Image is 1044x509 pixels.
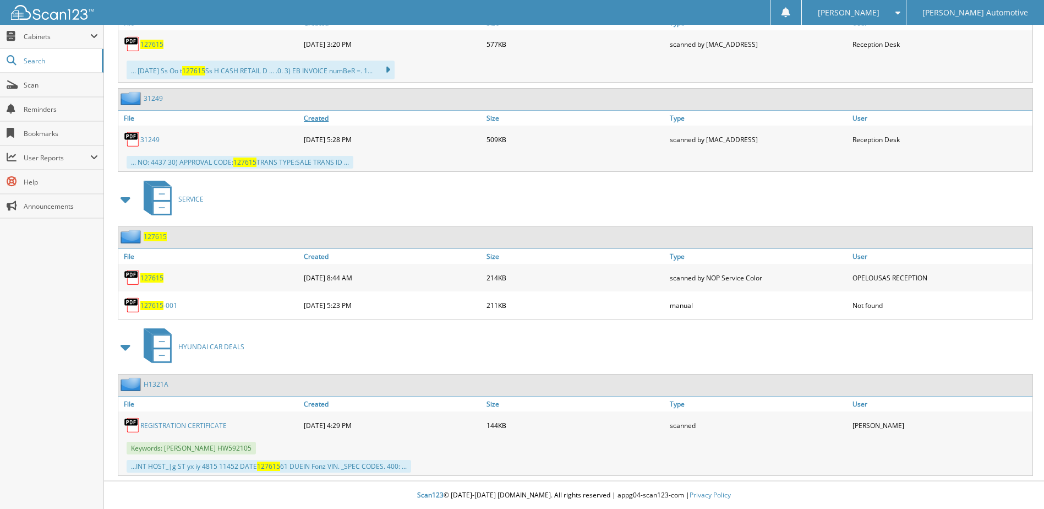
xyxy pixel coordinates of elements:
div: ... NO: 4437 30) APPROVAL CODE: TRANS TYPE:SALE TRANS ID ... [127,156,353,169]
a: User [850,249,1032,264]
span: Announcements [24,202,98,211]
span: Cabinets [24,32,90,41]
div: manual [667,294,850,316]
span: Keywords: [PERSON_NAME] HW592105 [127,442,256,454]
span: Bookmarks [24,129,98,138]
div: 214KB [484,267,666,289]
img: PDF.png [124,36,140,52]
span: Scan123 [417,490,444,500]
span: 127615 [257,462,280,471]
a: 127615-001 [140,301,177,310]
a: Created [301,111,484,126]
a: User [850,111,1032,126]
span: Search [24,56,96,66]
img: folder2.png [121,91,144,105]
a: 31249 [144,94,163,103]
img: folder2.png [121,377,144,391]
iframe: Chat Widget [989,456,1044,509]
span: 127615 [140,301,163,310]
div: [DATE] 8:44 AM [301,267,484,289]
img: PDF.png [124,297,140,313]
div: scanned by [MAC_ADDRESS] [667,33,850,55]
a: SERVICE [137,177,204,221]
div: scanned by NOP Service Color [667,267,850,289]
span: Scan [24,80,98,90]
a: Size [484,111,666,126]
a: User [850,397,1032,411]
div: [DATE] 4:29 PM [301,414,484,436]
a: Privacy Policy [690,490,731,500]
span: HYUNDAI CAR DEALS [178,342,244,351]
a: 127615 [144,232,167,241]
a: File [118,249,301,264]
div: scanned [667,414,850,436]
a: Type [667,111,850,126]
span: SERVICE [178,194,204,204]
div: © [DATE]-[DATE] [DOMAIN_NAME]. All rights reserved | appg04-scan123-com | [104,482,1044,509]
span: 127615 [233,158,256,167]
a: Created [301,397,484,411]
a: Size [484,249,666,264]
div: Reception Desk [850,128,1032,150]
span: 127615 [182,66,205,75]
div: ...INT HOST_|g ST yx iy 4815 11452 DATE 61 DUEIN Fonz VIN. _SPEC CODES. 400: ... [127,460,411,473]
img: PDF.png [124,131,140,148]
div: Not found [850,294,1032,316]
a: 127615 [140,273,163,283]
a: Type [667,397,850,411]
span: Reminders [24,105,98,114]
span: [PERSON_NAME] Automotive [922,9,1028,16]
div: 577KB [484,33,666,55]
a: File [118,111,301,126]
div: OPELOUSAS RECEPTION [850,267,1032,289]
div: [DATE] 5:23 PM [301,294,484,316]
div: [DATE] 5:28 PM [301,128,484,150]
span: Help [24,177,98,187]
a: Created [301,249,484,264]
span: User Reports [24,153,90,163]
img: scan123-logo-white.svg [11,5,94,20]
a: Type [667,249,850,264]
div: Reception Desk [850,33,1032,55]
span: [PERSON_NAME] [818,9,879,16]
a: 31249 [140,135,160,144]
img: PDF.png [124,417,140,434]
div: scanned by [MAC_ADDRESS] [667,128,850,150]
a: REGISTRATION CERTIFICATE [140,421,227,430]
div: ... [DATE] Ss Oo t Ss H CASH RETAIL D ... .0. 3) EB INVOICE numBeR =. 1... [127,61,395,79]
a: H1321A [144,380,168,389]
a: HYUNDAI CAR DEALS [137,325,244,369]
a: File [118,397,301,411]
div: 509KB [484,128,666,150]
a: 127615 [140,40,163,49]
div: [PERSON_NAME] [850,414,1032,436]
img: PDF.png [124,269,140,286]
div: 211KB [484,294,666,316]
a: Size [484,397,666,411]
div: [DATE] 3:20 PM [301,33,484,55]
div: 144KB [484,414,666,436]
img: folder2.png [121,230,144,243]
